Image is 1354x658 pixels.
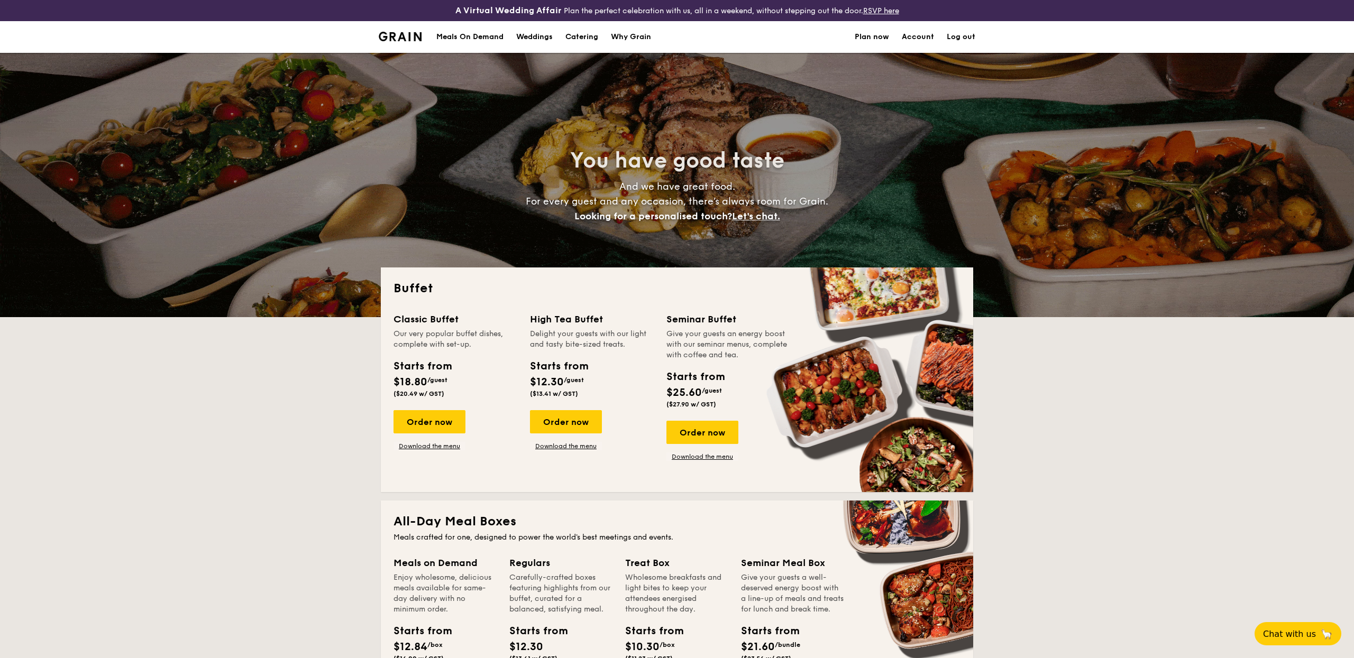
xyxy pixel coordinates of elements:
[394,376,427,388] span: $18.80
[394,358,451,374] div: Starts from
[741,623,789,639] div: Starts from
[394,410,465,433] div: Order now
[1263,629,1316,639] span: Chat with us
[666,421,738,444] div: Order now
[1320,628,1333,640] span: 🦙
[394,280,960,297] h2: Buffet
[530,390,578,397] span: ($13.41 w/ GST)
[666,369,724,385] div: Starts from
[564,376,584,384] span: /guest
[530,442,602,450] a: Download the menu
[775,641,800,648] span: /bundle
[509,641,543,653] span: $12.30
[625,641,660,653] span: $10.30
[394,329,517,350] div: Our very popular buffet dishes, complete with set-up.
[379,32,422,41] a: Logotype
[394,623,441,639] div: Starts from
[702,387,722,394] span: /guest
[666,312,790,327] div: Seminar Buffet
[732,210,780,222] span: Let's chat.
[394,572,497,615] div: Enjoy wholesome, delicious meals available for same-day delivery with no minimum order.
[741,555,844,570] div: Seminar Meal Box
[394,390,444,397] span: ($20.49 w/ GST)
[530,329,654,350] div: Delight your guests with our light and tasty bite-sized treats.
[666,401,716,408] span: ($27.90 w/ GST)
[427,376,447,384] span: /guest
[509,555,612,570] div: Regulars
[1255,622,1341,645] button: Chat with us🦙
[902,21,934,53] a: Account
[530,358,588,374] div: Starts from
[394,555,497,570] div: Meals on Demand
[379,32,422,41] img: Grain
[394,312,517,327] div: Classic Buffet
[372,4,982,17] div: Plan the perfect celebration with us, all in a weekend, without stepping out the door.
[947,21,975,53] a: Log out
[394,532,960,543] div: Meals crafted for one, designed to power the world's best meetings and events.
[625,572,728,615] div: Wholesome breakfasts and light bites to keep your attendees energised throughout the day.
[394,641,427,653] span: $12.84
[666,329,790,360] div: Give your guests an energy boost with our seminar menus, complete with coffee and tea.
[611,21,651,53] div: Why Grain
[509,572,612,615] div: Carefully-crafted boxes featuring highlights from our buffet, curated for a balanced, satisfying ...
[605,21,657,53] a: Why Grain
[510,21,559,53] a: Weddings
[741,641,775,653] span: $21.60
[455,4,562,17] h4: A Virtual Wedding Affair
[559,21,605,53] a: Catering
[660,641,675,648] span: /box
[741,572,844,615] div: Give your guests a well-deserved energy boost with a line-up of meals and treats for lunch and br...
[427,641,443,648] span: /box
[855,21,889,53] a: Plan now
[430,21,510,53] a: Meals On Demand
[666,452,738,461] a: Download the menu
[394,513,960,530] h2: All-Day Meal Boxes
[509,623,557,639] div: Starts from
[530,376,564,388] span: $12.30
[436,21,504,53] div: Meals On Demand
[666,386,702,399] span: $25.60
[530,410,602,433] div: Order now
[530,312,654,327] div: High Tea Buffet
[625,555,728,570] div: Treat Box
[863,6,899,15] a: RSVP here
[394,442,465,450] a: Download the menu
[625,623,673,639] div: Starts from
[565,21,598,53] h1: Catering
[516,21,553,53] div: Weddings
